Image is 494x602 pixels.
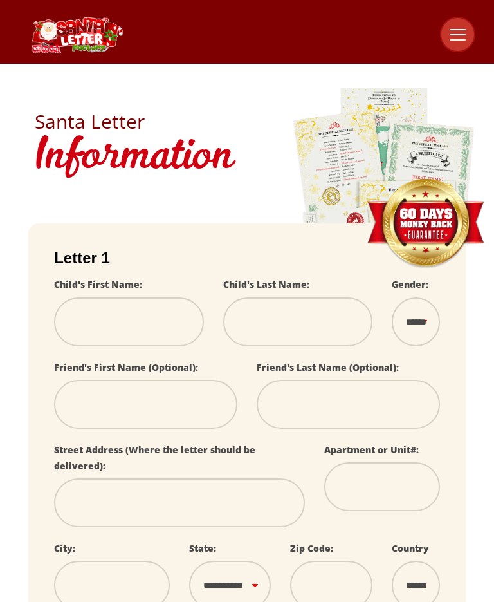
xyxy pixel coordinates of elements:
h2: Santa Letter [35,112,459,131]
label: Friend's First Name (Optional): [54,361,198,373]
label: Zip Code: [290,542,333,554]
label: Country [392,542,429,554]
label: Street Address (Where the letter should be delivered): [54,444,255,472]
label: Friend's Last Name (Optional): [257,361,399,373]
label: Apartment or Unit#: [324,444,419,456]
img: Money Back Guarantee [366,178,485,269]
label: Gender: [392,278,428,290]
img: Santa Letter Logo [28,17,125,53]
label: City: [54,542,75,554]
label: Child's First Name: [54,278,142,290]
h1: Information [35,131,459,185]
h2: Letter 1 [54,249,440,267]
label: Child's Last Name: [223,278,309,290]
label: State: [189,542,216,554]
